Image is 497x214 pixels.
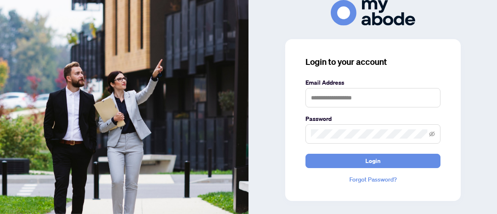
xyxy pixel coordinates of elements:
[365,154,381,168] span: Login
[305,56,440,68] h3: Login to your account
[305,114,440,123] label: Password
[305,78,440,87] label: Email Address
[305,175,440,184] a: Forgot Password?
[305,154,440,168] button: Login
[429,131,435,137] span: eye-invisible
